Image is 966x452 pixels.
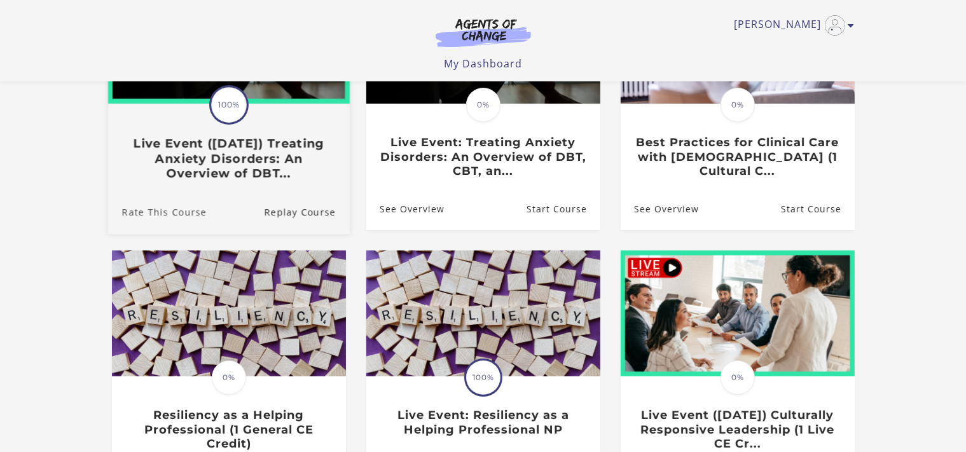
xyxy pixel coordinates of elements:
[366,189,445,230] a: Live Event: Treating Anxiety Disorders: An Overview of DBT, CBT, an...: See Overview
[264,191,350,234] a: Live Event (8/22/25) Treating Anxiety Disorders: An Overview of DBT...: Resume Course
[526,189,600,230] a: Live Event: Treating Anxiety Disorders: An Overview of DBT, CBT, an...: Resume Course
[380,408,586,437] h3: Live Event: Resiliency as a Helping Professional NP
[721,88,755,122] span: 0%
[780,189,854,230] a: Best Practices for Clinical Care with Asian Americans (1 Cultural C...: Resume Course
[125,408,332,451] h3: Resiliency as a Helping Professional (1 General CE Credit)
[121,137,335,181] h3: Live Event ([DATE]) Treating Anxiety Disorders: An Overview of DBT...
[444,57,522,71] a: My Dashboard
[466,360,500,395] span: 100%
[621,189,699,230] a: Best Practices for Clinical Care with Asian Americans (1 Cultural C...: See Overview
[466,88,500,122] span: 0%
[721,360,755,395] span: 0%
[422,18,544,47] img: Agents of Change Logo
[634,135,841,179] h3: Best Practices for Clinical Care with [DEMOGRAPHIC_DATA] (1 Cultural C...
[212,360,246,395] span: 0%
[380,135,586,179] h3: Live Event: Treating Anxiety Disorders: An Overview of DBT, CBT, an...
[107,191,206,234] a: Live Event (8/22/25) Treating Anxiety Disorders: An Overview of DBT...: Rate This Course
[211,87,247,123] span: 100%
[634,408,841,451] h3: Live Event ([DATE]) Culturally Responsive Leadership (1 Live CE Cr...
[735,15,848,36] a: Toggle menu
